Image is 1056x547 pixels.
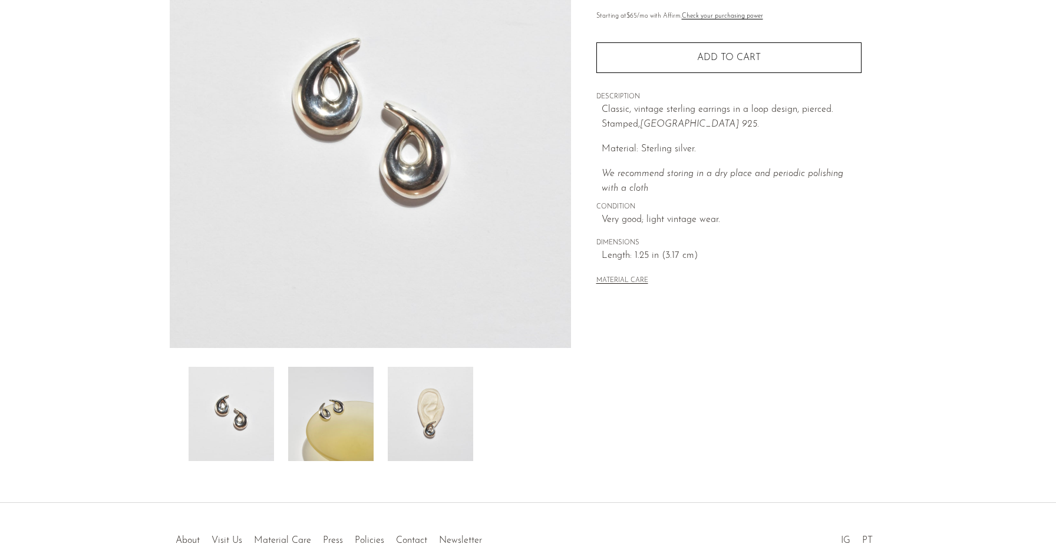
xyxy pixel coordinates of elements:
[388,367,473,461] img: Silver Loop Earrings
[596,42,862,73] button: Add to cart
[626,13,637,19] span: $65
[602,169,843,194] i: We recommend storing in a dry place and periodic polishing with a cloth
[212,536,242,545] a: Visit Us
[596,92,862,102] span: DESCRIPTION
[862,536,873,545] a: PT
[596,238,862,248] span: DIMENSIONS
[254,536,311,545] a: Material Care
[697,53,761,62] span: Add to cart
[596,11,862,22] p: Starting at /mo with Affirm.
[602,142,862,157] p: Material: Sterling silver.
[596,277,648,286] button: MATERIAL CARE
[682,13,763,19] a: Check your purchasing power - Learn more about Affirm Financing (opens in modal)
[396,536,427,545] a: Contact
[640,120,759,129] em: [GEOGRAPHIC_DATA] 925.
[602,213,862,228] span: Very good; light vintage wear.
[841,536,850,545] a: IG
[596,202,862,213] span: CONDITION
[288,367,374,461] img: Silver Loop Earrings
[355,536,384,545] a: Policies
[602,248,862,264] span: Length: 1.25 in (3.17 cm)
[189,367,274,461] img: Silver Loop Earrings
[176,536,200,545] a: About
[323,536,343,545] a: Press
[602,102,862,132] p: Classic, vintage sterling earrings in a loop design, pierced. Stamped,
